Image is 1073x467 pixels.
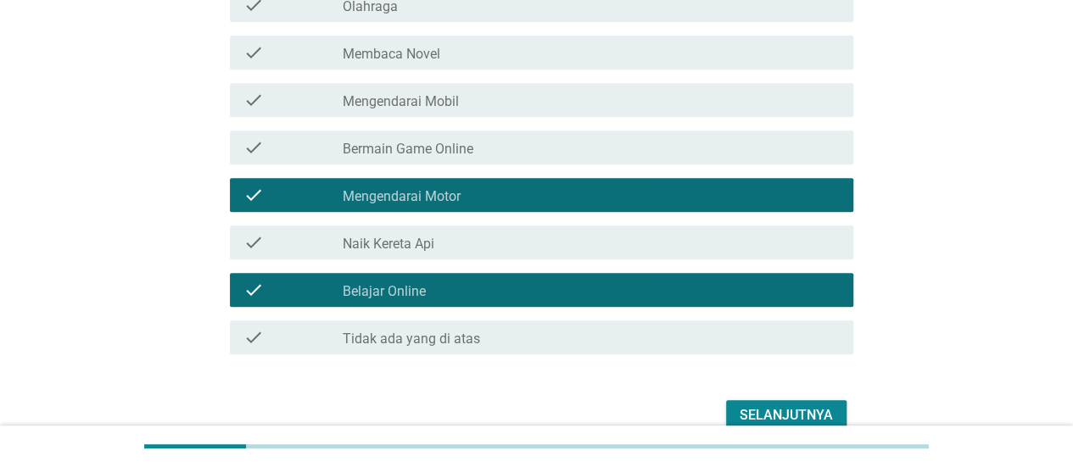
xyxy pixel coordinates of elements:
div: Selanjutnya [740,405,833,425]
button: Selanjutnya [726,400,847,431]
label: Mengendarai Mobil [343,93,459,110]
label: Membaca Novel [343,46,440,63]
i: check [243,232,264,253]
i: check [243,185,264,205]
i: check [243,327,264,347]
label: Tidak ada yang di atas [343,331,480,347]
i: check [243,137,264,158]
label: Naik Kereta Api [343,236,434,253]
i: check [243,280,264,300]
label: Belajar Online [343,283,426,300]
label: Bermain Game Online [343,141,473,158]
i: check [243,42,264,63]
i: check [243,90,264,110]
label: Mengendarai Motor [343,188,461,205]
